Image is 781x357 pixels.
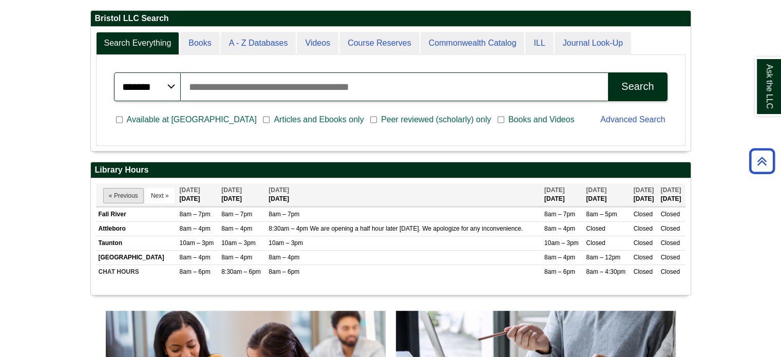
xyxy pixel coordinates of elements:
span: 8am – 4pm [221,254,252,261]
a: Books [180,32,219,55]
span: Closed [634,225,653,232]
th: [DATE] [583,183,631,206]
span: Closed [661,268,680,275]
span: We are opening a half hour later [DATE]. We apologize for any inconvenience. [310,225,523,232]
span: 8am – 6pm [269,268,299,275]
span: Closed [661,239,680,247]
span: Closed [661,254,680,261]
a: Journal Look-Up [555,32,631,55]
span: 8am – 4pm [221,225,252,232]
th: [DATE] [266,183,542,206]
h2: Bristol LLC Search [91,11,691,27]
span: 10am – 3pm [221,239,256,247]
span: 10am – 3pm [269,239,303,247]
span: 8am – 7pm [180,211,211,218]
td: Taunton [96,236,177,251]
span: Closed [634,239,653,247]
span: 8am – 6pm [180,268,211,275]
a: Advanced Search [600,115,665,124]
th: [DATE] [219,183,266,206]
span: Closed [661,211,680,218]
input: Available at [GEOGRAPHIC_DATA] [116,115,123,124]
input: Articles and Ebooks only [263,115,270,124]
span: [DATE] [221,186,242,194]
a: Videos [297,32,338,55]
span: 8am – 4pm [269,254,299,261]
th: [DATE] [177,183,219,206]
span: Closed [634,268,653,275]
td: Fall River [96,207,177,221]
input: Peer reviewed (scholarly) only [370,115,377,124]
span: Closed [586,239,605,247]
th: [DATE] [631,183,658,206]
a: Search Everything [96,32,180,55]
span: 8am – 4pm [180,254,211,261]
span: [DATE] [269,186,289,194]
span: 8am – 6pm [544,268,575,275]
a: ILL [525,32,553,55]
span: [DATE] [661,186,681,194]
span: [DATE] [544,186,565,194]
th: [DATE] [542,183,584,206]
a: A - Z Databases [221,32,296,55]
span: 8am – 7pm [269,211,299,218]
span: 8am – 12pm [586,254,620,261]
span: 8:30am – 4pm [269,225,308,232]
h2: Library Hours [91,162,691,178]
span: Closed [586,225,605,232]
th: [DATE] [658,183,685,206]
a: Course Reserves [339,32,420,55]
span: 8am – 4:30pm [586,268,625,275]
span: Peer reviewed (scholarly) only [377,114,495,126]
span: Closed [634,211,653,218]
span: Articles and Ebooks only [270,114,368,126]
span: 8am – 5pm [586,211,617,218]
span: 10am – 3pm [544,239,579,247]
span: 8am – 4pm [180,225,211,232]
span: [DATE] [634,186,654,194]
span: Books and Videos [504,114,579,126]
span: Closed [661,225,680,232]
span: [DATE] [586,186,606,194]
button: « Previous [103,188,144,203]
span: 8am – 7pm [544,211,575,218]
td: [GEOGRAPHIC_DATA] [96,251,177,265]
span: 10am – 3pm [180,239,214,247]
span: 8am – 4pm [544,254,575,261]
span: 8am – 4pm [544,225,575,232]
span: Available at [GEOGRAPHIC_DATA] [123,114,261,126]
button: Search [608,72,667,101]
span: 8am – 7pm [221,211,252,218]
span: [DATE] [180,186,200,194]
td: Attleboro [96,222,177,236]
a: Back to Top [746,154,778,168]
div: Search [621,81,654,92]
span: Closed [634,254,653,261]
button: Next » [145,188,175,203]
span: 8:30am – 6pm [221,268,261,275]
td: CHAT HOURS [96,265,177,279]
a: Commonwealth Catalog [421,32,525,55]
input: Books and Videos [498,115,504,124]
